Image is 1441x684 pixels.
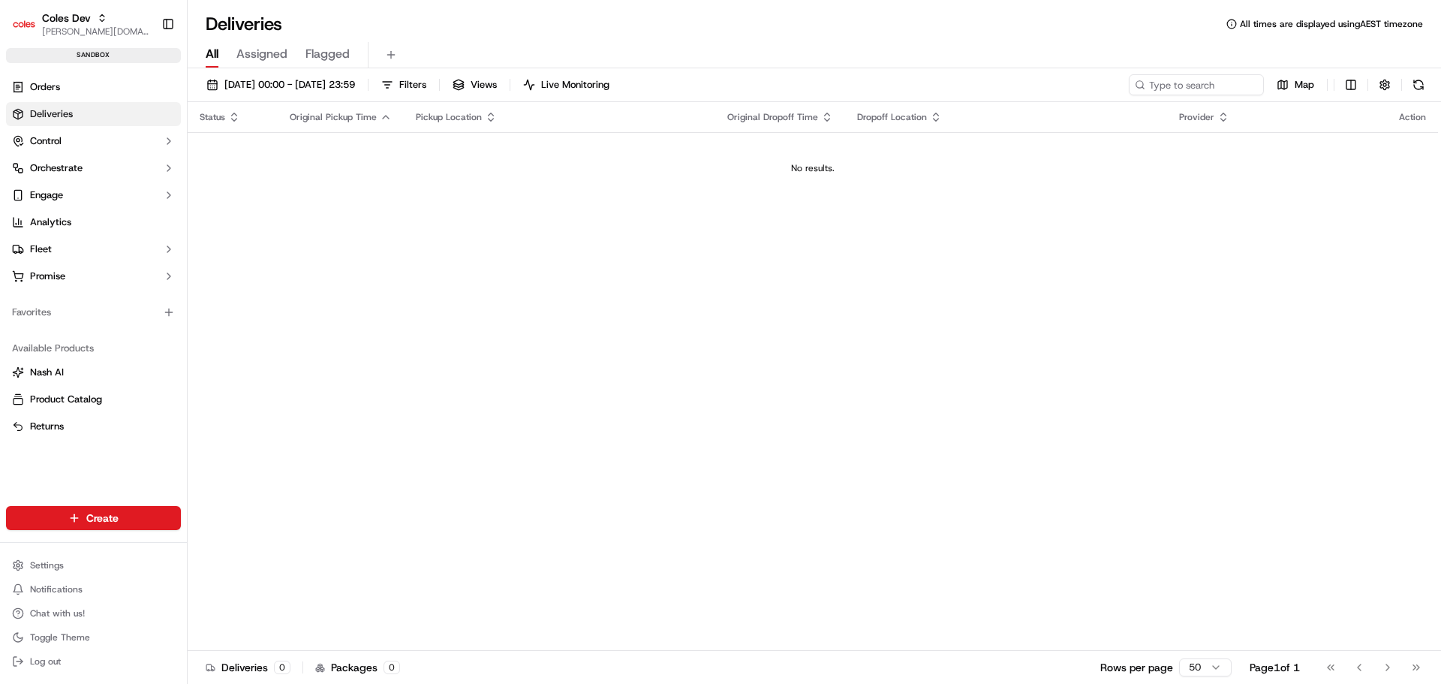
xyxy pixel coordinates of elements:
span: Views [471,78,497,92]
button: Filters [375,74,433,95]
a: Orders [6,75,181,99]
span: Original Pickup Time [290,111,377,123]
span: Orchestrate [30,161,83,175]
span: Nash AI [30,366,64,379]
button: Product Catalog [6,387,181,411]
a: Analytics [6,210,181,234]
div: Deliveries [206,660,290,675]
span: Returns [30,420,64,433]
span: Promise [30,270,65,283]
div: Available Products [6,336,181,360]
div: Page 1 of 1 [1250,660,1300,675]
a: Deliveries [6,102,181,126]
a: Product Catalog [12,393,175,406]
button: Fleet [6,237,181,261]
button: Orchestrate [6,156,181,180]
span: Log out [30,655,61,667]
button: Coles DevColes Dev[PERSON_NAME][DOMAIN_NAME][EMAIL_ADDRESS][PERSON_NAME][DOMAIN_NAME] [6,6,155,42]
div: Packages [315,660,400,675]
button: Toggle Theme [6,627,181,648]
span: Flagged [305,45,350,63]
span: Notifications [30,583,83,595]
span: Deliveries [30,107,73,121]
span: Analytics [30,215,71,229]
span: [DATE] 00:00 - [DATE] 23:59 [224,78,355,92]
div: Action [1399,111,1426,123]
div: sandbox [6,48,181,63]
button: Returns [6,414,181,438]
button: Control [6,129,181,153]
input: Type to search [1129,74,1264,95]
span: Engage [30,188,63,202]
p: Rows per page [1100,660,1173,675]
span: Toggle Theme [30,631,90,643]
button: Live Monitoring [516,74,616,95]
button: Chat with us! [6,603,181,624]
button: Settings [6,555,181,576]
button: Promise [6,264,181,288]
a: Returns [12,420,175,433]
img: Coles Dev [12,12,36,36]
span: Pickup Location [416,111,482,123]
span: Product Catalog [30,393,102,406]
button: Refresh [1408,74,1429,95]
h1: Deliveries [206,12,282,36]
button: Coles Dev [42,11,91,26]
span: Map [1295,78,1314,92]
button: [DATE] 00:00 - [DATE] 23:59 [200,74,362,95]
span: Orders [30,80,60,94]
button: Nash AI [6,360,181,384]
div: No results. [194,162,1432,174]
div: Favorites [6,300,181,324]
button: Notifications [6,579,181,600]
span: Chat with us! [30,607,85,619]
span: Original Dropoff Time [727,111,818,123]
div: 0 [384,661,400,674]
span: Control [30,134,62,148]
div: 0 [274,661,290,674]
button: Views [446,74,504,95]
span: Provider [1179,111,1214,123]
span: All times are displayed using AEST timezone [1240,18,1423,30]
button: Create [6,506,181,530]
a: Nash AI [12,366,175,379]
button: Log out [6,651,181,672]
button: Engage [6,183,181,207]
span: Status [200,111,225,123]
button: [PERSON_NAME][DOMAIN_NAME][EMAIL_ADDRESS][PERSON_NAME][DOMAIN_NAME] [42,26,149,38]
button: Map [1270,74,1321,95]
span: Dropoff Location [857,111,927,123]
span: Fleet [30,243,52,256]
span: Create [86,511,119,526]
span: Filters [399,78,426,92]
span: Live Monitoring [541,78,609,92]
span: Assigned [236,45,287,63]
span: Settings [30,559,64,571]
span: All [206,45,218,63]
